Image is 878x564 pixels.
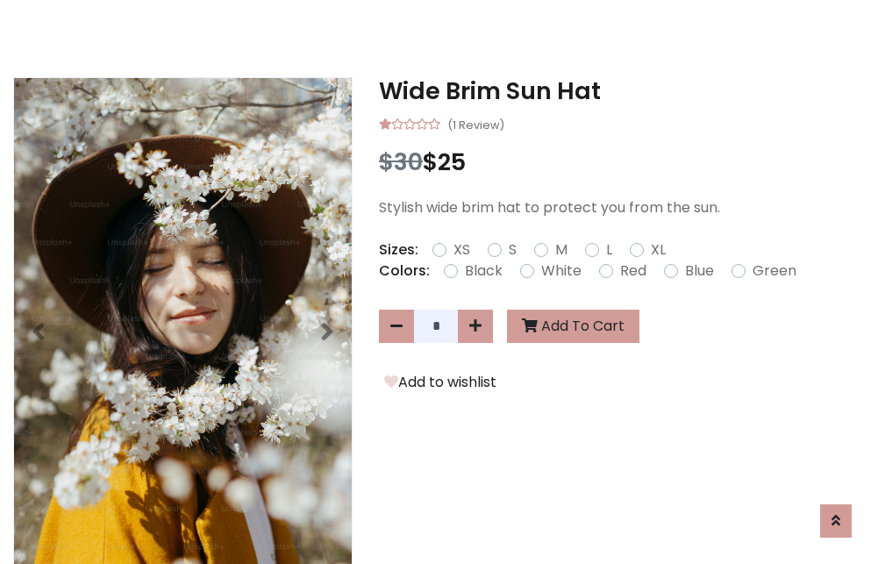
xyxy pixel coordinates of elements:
label: S [509,239,517,261]
p: Stylish wide brim hat to protect you from the sun. [379,197,865,218]
label: XL [651,239,666,261]
button: Add To Cart [507,310,639,343]
h3: Wide Brim Sun Hat [379,77,865,105]
h3: $ [379,148,865,176]
label: Black [465,261,503,282]
label: White [541,261,582,282]
label: Blue [685,261,714,282]
p: Sizes: [379,239,418,261]
label: Green [753,261,796,282]
span: 25 [438,146,466,178]
button: Add to wishlist [379,371,502,394]
label: M [555,239,567,261]
label: Red [620,261,646,282]
p: Colors: [379,261,430,282]
span: $30 [379,146,423,178]
small: (1 Review) [447,113,504,134]
label: L [606,239,612,261]
label: XS [453,239,470,261]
